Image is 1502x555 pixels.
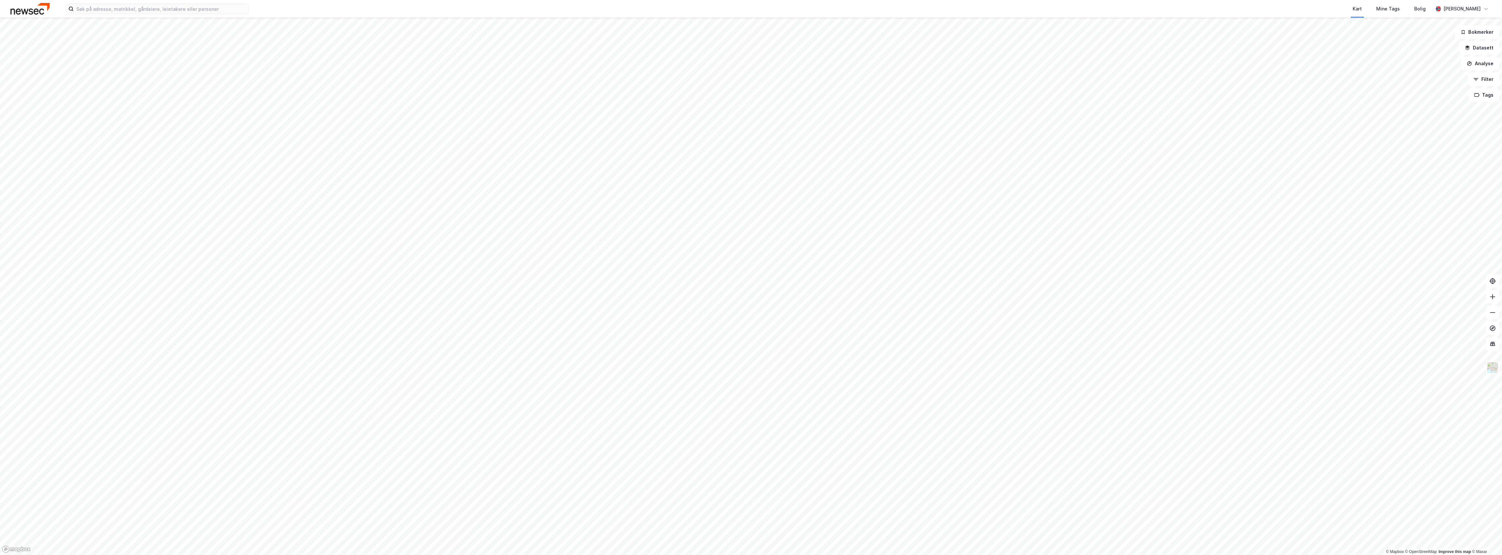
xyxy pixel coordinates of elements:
[1487,361,1499,374] img: Z
[2,545,31,553] a: Mapbox homepage
[1459,41,1499,54] button: Datasett
[1469,524,1502,555] iframe: Chat Widget
[1439,549,1471,554] a: Improve this map
[1468,73,1499,86] button: Filter
[1455,26,1499,39] button: Bokmerker
[1377,5,1400,13] div: Mine Tags
[1386,549,1404,554] a: Mapbox
[1405,549,1437,554] a: OpenStreetMap
[74,4,249,14] input: Søk på adresse, matrikkel, gårdeiere, leietakere eller personer
[1461,57,1499,70] button: Analyse
[10,3,50,14] img: newsec-logo.f6e21ccffca1b3a03d2d.png
[1469,524,1502,555] div: Kontrollprogram for chat
[1353,5,1362,13] div: Kart
[1469,88,1499,102] button: Tags
[1444,5,1481,13] div: [PERSON_NAME]
[1415,5,1426,13] div: Bolig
